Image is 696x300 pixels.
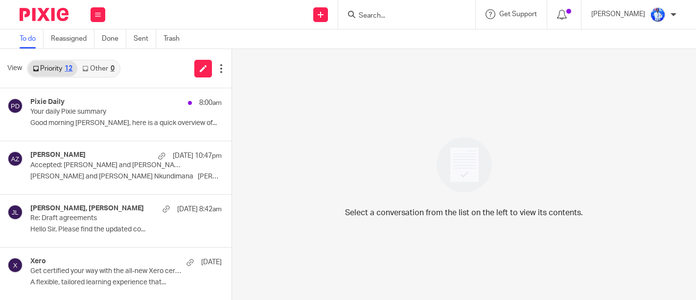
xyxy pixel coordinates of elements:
[111,65,115,72] div: 0
[51,29,94,49] a: Reassigned
[20,8,69,21] img: Pixie
[30,119,222,127] p: Good morning [PERSON_NAME], here is a quick overview of...
[358,12,446,21] input: Search
[7,257,23,273] img: svg%3E
[163,29,187,49] a: Trash
[345,207,583,219] p: Select a conversation from the list on the left to view its contents.
[30,204,144,213] h4: [PERSON_NAME], [PERSON_NAME]
[102,29,126,49] a: Done
[177,204,222,214] p: [DATE] 8:42am
[7,98,23,114] img: svg%3E
[201,257,222,267] p: [DATE]
[30,173,222,181] p: [PERSON_NAME] and [PERSON_NAME] Nkundimana [PERSON_NAME]...
[30,214,184,223] p: Re: Draft agreements
[20,29,44,49] a: To do
[30,278,222,287] p: A flexible, tailored learning experience that...
[199,98,222,108] p: 8:00am
[7,204,23,220] img: svg%3E
[30,257,46,266] h4: Xero
[650,7,666,23] img: WhatsApp%20Image%202022-01-17%20at%2010.26.43%20PM.jpeg
[499,11,537,18] span: Get Support
[30,225,222,234] p: Hello Sir, Please find the updated co...
[65,65,72,72] div: 12
[173,151,222,161] p: [DATE] 10:47pm
[430,131,498,199] img: image
[30,161,184,170] p: Accepted: [PERSON_NAME] and [PERSON_NAME] @ [DATE] 4pm - 5pm (CAT) ([EMAIL_ADDRESS][DOMAIN_NAME])
[591,9,645,19] p: [PERSON_NAME]
[30,98,65,106] h4: Pixie Daily
[7,63,22,74] span: View
[30,108,184,116] p: Your daily Pixie summary
[30,151,86,159] h4: [PERSON_NAME]
[134,29,156,49] a: Sent
[7,151,23,167] img: svg%3E
[30,267,184,275] p: Get certified your way with the all-new Xero certification
[28,61,77,76] a: Priority12
[77,61,119,76] a: Other0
